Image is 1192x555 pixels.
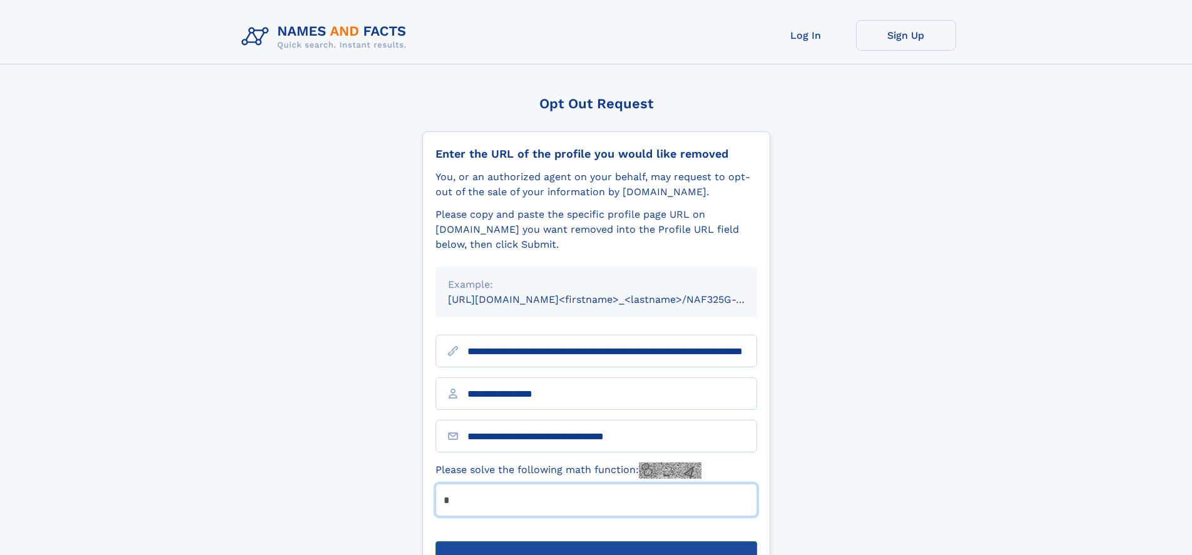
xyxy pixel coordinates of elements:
[237,20,417,54] img: Logo Names and Facts
[422,96,770,111] div: Opt Out Request
[856,20,956,51] a: Sign Up
[448,277,745,292] div: Example:
[448,293,781,305] small: [URL][DOMAIN_NAME]<firstname>_<lastname>/NAF325G-xxxxxxxx
[756,20,856,51] a: Log In
[436,207,757,252] div: Please copy and paste the specific profile page URL on [DOMAIN_NAME] you want removed into the Pr...
[436,462,701,479] label: Please solve the following math function:
[436,147,757,161] div: Enter the URL of the profile you would like removed
[436,170,757,200] div: You, or an authorized agent on your behalf, may request to opt-out of the sale of your informatio...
